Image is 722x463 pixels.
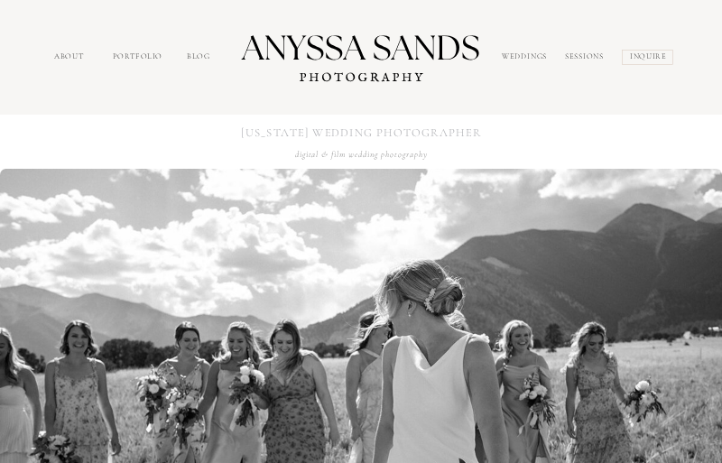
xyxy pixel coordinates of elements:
a: Blog [187,51,215,64]
a: sessions [565,51,609,66]
a: Weddings [502,51,552,65]
h2: digital & film wedding photography [283,148,440,160]
h1: [US_STATE] WEDDING PHOTOGRAPHER [228,125,494,140]
a: inquire [630,51,669,65]
a: portfolio [113,51,164,64]
a: about [54,51,88,64]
